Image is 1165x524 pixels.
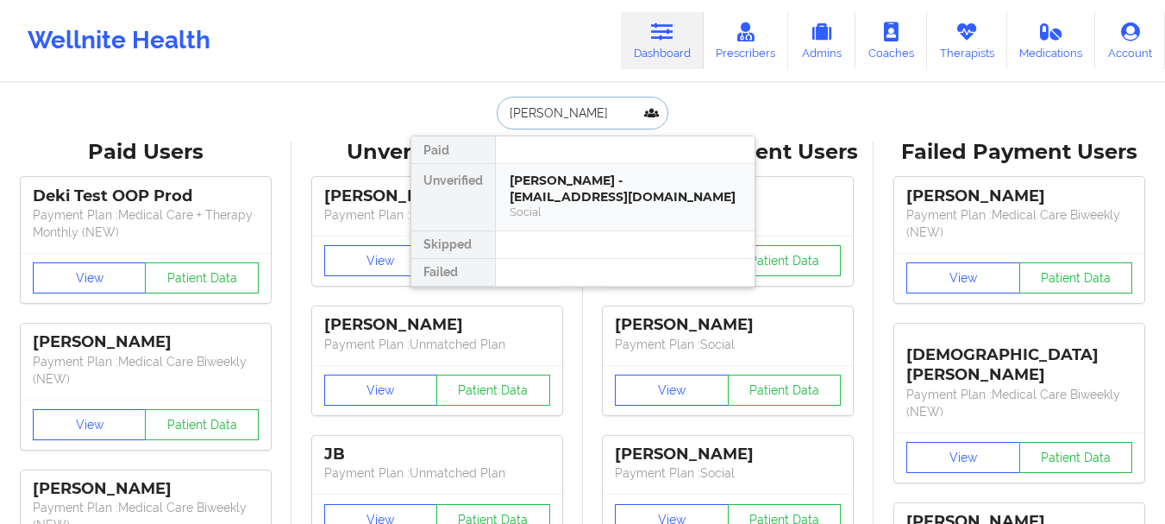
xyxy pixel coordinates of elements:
div: Failed Payment Users [886,139,1153,166]
div: [PERSON_NAME] [324,186,550,206]
button: View [906,442,1020,473]
button: Patient Data [145,262,259,294]
button: View [324,245,438,276]
button: Patient Data [145,409,259,440]
a: Coaches [855,12,927,69]
p: Payment Plan : Unmatched Plan [324,464,550,482]
a: Account [1095,12,1165,69]
div: Paid Users [12,139,279,166]
button: Patient Data [728,375,842,406]
div: [PERSON_NAME] [33,332,259,352]
a: Therapists [927,12,1007,69]
div: [DEMOGRAPHIC_DATA][PERSON_NAME] [906,332,1132,385]
div: Unverified Users [304,139,571,166]
p: Payment Plan : Unmatched Plan [324,336,550,353]
button: View [33,262,147,294]
button: Patient Data [1019,262,1133,294]
a: Prescribers [704,12,789,69]
div: JB [324,445,550,464]
a: Medications [1007,12,1096,69]
button: View [906,262,1020,294]
a: Dashboard [621,12,704,69]
div: Failed [411,259,495,287]
div: [PERSON_NAME] [615,445,841,464]
p: Payment Plan : Medical Care Biweekly (NEW) [906,386,1132,420]
div: Unverified [411,164,495,231]
p: Payment Plan : Medical Care Biweekly (NEW) [33,353,259,388]
button: View [324,375,438,406]
div: Social [510,205,741,219]
div: [PERSON_NAME] [33,479,259,499]
div: Deki Test OOP Prod [33,186,259,206]
p: Payment Plan : Medical Care Biweekly (NEW) [906,206,1132,241]
p: Payment Plan : Medical Care + Therapy Monthly (NEW) [33,206,259,241]
button: Patient Data [728,245,842,276]
button: View [33,409,147,440]
div: [PERSON_NAME] [324,315,550,335]
button: Patient Data [436,375,550,406]
div: [PERSON_NAME] - [EMAIL_ADDRESS][DOMAIN_NAME] [510,173,741,205]
button: Patient Data [1019,442,1133,473]
div: [PERSON_NAME] [906,186,1132,206]
p: Payment Plan : Social [615,464,841,482]
div: [PERSON_NAME] [615,315,841,335]
a: Admins [788,12,855,69]
div: Skipped [411,231,495,259]
p: Payment Plan : Social [615,336,841,353]
div: Paid [411,136,495,164]
button: View [615,375,729,406]
p: Payment Plan : Unmatched Plan [324,206,550,224]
